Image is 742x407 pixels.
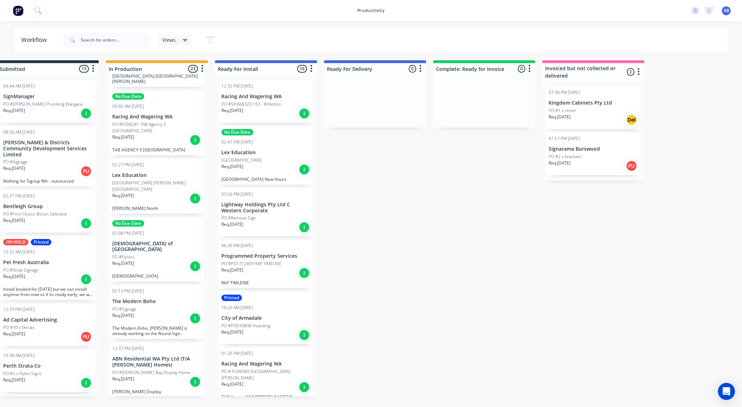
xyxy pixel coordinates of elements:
p: ABN Residential WA Pty Ltd (T/A [PERSON_NAME] Homes) [112,356,202,368]
p: Req. [DATE] [221,163,243,170]
div: 02:37 PM [DATE]Bentleigh GroupPO #First Choice Bicton DebrandReq.[DATE]I [0,190,95,233]
div: No Due Date09:05 AM [DATE]Racing And Wagering WAPO #P206241 TAB Agency 5 [GEOGRAPHIC_DATA]Req.[DA... [109,90,204,155]
p: Racing And Wagering WA [221,94,311,100]
div: I [299,108,310,119]
div: 12:33 PM [DATE]Ad Capital AdvertisingPO #30 x DecalsReq.[DATE]PU [0,303,95,346]
div: PU [80,331,92,342]
p: PO #30 x Decals [3,324,35,331]
p: Perth Strata Co [3,363,92,369]
p: [GEOGRAPHIC_DATA] [PERSON_NAME][GEOGRAPHIC_DATA] [112,180,202,193]
p: Racing And Wagering WA [112,114,202,120]
div: 12:32 PM [DATE]Racing And Wagering WAPO #SR 668320 167 - WillettonReq.[DATE]I [219,80,313,123]
div: I [189,261,201,272]
div: 01:20 PM [DATE]Racing And Wagering WAPO # P206089 [GEOGRAPHIC_DATA][PERSON_NAME]Req.[DATE]ITAB Ag... [219,347,313,402]
p: Req. [DATE] [3,377,25,383]
p: Programmed Property Services [221,253,311,259]
div: PU [626,160,637,172]
div: 09:44 AM [DATE] [3,83,35,89]
p: [DEMOGRAPHIC_DATA] [112,273,202,279]
div: No Due Date02:08 PM [DATE][DEMOGRAPHIC_DATA] of [GEOGRAPHIC_DATA]PO #PylonsReq.[DATE]I[DEMOGRAPHI... [109,217,204,282]
div: 03:56 PM [DATE]Lightway Holdings Pty Ltd C Western CorporatePO #Remove SignReq.[DATE]I [219,188,313,236]
p: Req. [DATE] [221,267,243,273]
p: PO #First Choice Bicton Debrand [3,211,67,217]
div: 01:57 PM [DATE] [549,135,580,142]
div: I [80,218,92,229]
p: Req. [DATE] [549,160,571,166]
div: 02:13 PM [DATE]The Modern BohoPO #SignageReq.[DATE]IThe Modern Boho. [PERSON_NAME] is already wor... [109,285,204,339]
div: I [299,164,310,175]
div: I [80,108,92,119]
p: Req. [DATE] [221,329,243,335]
p: Kingdom Cabinets Pty Ltd [549,100,638,106]
p: [GEOGRAPHIC_DATA] New Hours [221,177,311,182]
p: Ad Capital Advertising [3,317,92,323]
p: [PERSON_NAME] North [112,206,202,211]
div: 07:30 PM [DATE] [549,89,580,96]
p: PO #PO039808 Hoarding [221,323,270,329]
input: Search for orders... [81,33,151,47]
p: Bentleigh Group [3,203,92,210]
p: TAB Agency 912 [PERSON_NAME] River [221,394,311,400]
p: TAB AGENCY 5 [GEOGRAPHIC_DATA] [112,147,202,152]
span: AB [724,7,729,14]
p: Req. [DATE] [3,331,25,337]
p: PO #[PERSON_NAME] Plumbing Wangara [3,101,82,107]
div: 09:05 AM [DATE] [112,103,144,110]
div: 10:38 AM [DATE] [3,352,35,359]
p: Req. [DATE] [221,221,243,228]
div: I [189,134,201,146]
div: ON HOLD [3,239,28,245]
div: 01:20 PM [DATE] [221,350,253,357]
p: Req. [DATE] [3,273,25,280]
p: RAP TIMLEINE [221,280,311,285]
div: I [299,222,310,233]
p: PO #2 x Pylon Signs [3,370,41,377]
p: Req. [DATE] [3,107,25,114]
p: Req. [DATE] [221,107,243,114]
div: 12:32 PM [DATE] [221,83,253,89]
p: Lex Education [112,172,202,178]
div: 12:37 PM [DATE]ABN Residential WA Pty Ltd (T/A [PERSON_NAME] Homes)PO #[PERSON_NAME] Bay Display ... [109,342,204,397]
div: 10:32 AM [DATE] [3,249,35,255]
p: PO #P206241 TAB Agency 5 [GEOGRAPHIC_DATA] [112,121,202,134]
div: ON HOLDPrinted10:32 AM [DATE]Pet Fresh AustraliaPO #Shop SignageReq.[DATE]IInstall booked for [DA... [0,236,95,300]
div: 09:44 AM [DATE]SignManagerPO #[PERSON_NAME] Plumbing WangaraReq.[DATE]I [0,80,95,123]
p: Nothing for Signup WA - outsourced. [3,178,92,184]
p: Req. [DATE] [112,312,134,319]
p: PO #2 x brackets [549,154,582,160]
img: Factory [13,5,23,16]
div: No Due Date02:47 PM [DATE]Lex Education[GEOGRAPHIC_DATA]Req.[DATE]I[GEOGRAPHIC_DATA] New Hours [219,126,313,185]
div: 10:38 AM [DATE]Perth Strata CoPO #2 x Pylon SignsReq.[DATE]I [0,350,95,392]
div: 02:13 PM [DATE] [112,288,144,294]
div: I [189,313,201,324]
p: Lex Education [221,150,311,156]
p: [DEMOGRAPHIC_DATA] of [GEOGRAPHIC_DATA] [112,241,202,253]
div: 08:50 AM [DATE][PERSON_NAME] & Districts Community Development Services LimitedPO #SignageReq.[DA... [0,126,95,186]
p: [GEOGRAPHIC_DATA] [GEOGRAPHIC_DATA][PERSON_NAME] [112,73,202,84]
div: 07:30 PM [DATE]Kingdom Cabinets Pty LtdPO #1 x sheetReq.[DATE]Del [546,87,641,129]
p: The Modern Boho. [PERSON_NAME] is already working on the Round Sign. [112,325,202,336]
p: [PERSON_NAME] Display [112,389,202,394]
p: Req. [DATE] [112,260,134,267]
div: 02:27 PM [DATE] [112,162,144,168]
div: No Due Date [112,93,144,100]
p: Lightway Holdings Pty Ltd C Western Corporate [221,202,311,214]
div: I [80,274,92,285]
div: No Due Date [112,220,144,227]
div: I [189,376,201,388]
div: 02:47 PM [DATE] [221,139,253,145]
div: Del [626,114,637,126]
p: SignManager [3,94,92,100]
p: PO #Signage [112,306,137,312]
div: 06:39 PM [DATE]Programmed Property ServicesPO #PO1712693 RAP TIMELINEReq.[DATE]IRAP TIMLEINE [219,240,313,288]
p: PO #Remove Sign [221,215,256,221]
div: Printed [31,239,51,245]
div: 01:57 PM [DATE]Signarama BurswoodPO #2 x bracketsReq.[DATE]PU [546,133,641,175]
p: The Modern Boho [112,299,202,305]
span: Views [162,36,176,44]
div: 02:37 PM [DATE] [3,193,35,199]
p: Req. [DATE] [112,376,134,382]
p: PO #1 x sheet [549,107,576,114]
p: City of Armadale [221,315,311,321]
div: PU [80,166,92,177]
